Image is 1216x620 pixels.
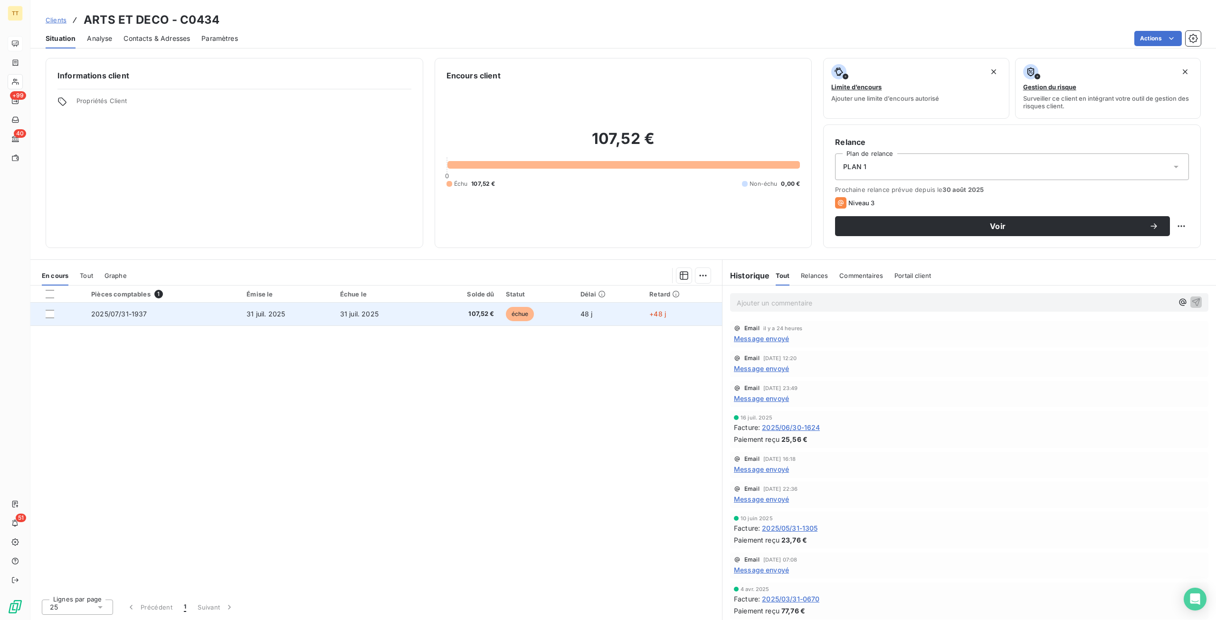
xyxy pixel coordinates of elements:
span: Limite d’encours [831,83,882,91]
h6: Relance [835,136,1189,148]
span: Message envoyé [734,565,789,575]
span: +48 j [649,310,666,318]
span: Email [744,325,760,331]
span: Portail client [894,272,931,279]
span: Message envoyé [734,363,789,373]
span: En cours [42,272,68,279]
span: échue [506,307,534,321]
span: Paramètres [201,34,238,43]
button: Voir [835,216,1170,236]
span: [DATE] 12:20 [763,355,797,361]
span: [DATE] 23:49 [763,385,798,391]
span: 2025/05/31-1305 [762,523,817,533]
span: Commentaires [839,272,883,279]
span: Voir [846,222,1149,230]
button: 1 [178,597,192,617]
span: Clients [46,16,66,24]
span: 2025/07/31-1937 [91,310,147,318]
span: Surveiller ce client en intégrant votre outil de gestion des risques client. [1023,95,1193,110]
span: Email [744,385,760,391]
span: Prochaine relance prévue depuis le [835,186,1189,193]
span: Paiement reçu [734,535,779,545]
span: Message envoyé [734,334,789,343]
span: 31 juil. 2025 [340,310,379,318]
span: 30 août 2025 [942,186,984,193]
span: Analyse [87,34,112,43]
div: Solde dû [434,290,494,298]
span: 107,52 € [471,180,495,188]
span: Email [744,456,760,462]
span: [DATE] 07:08 [763,557,798,563]
span: Email [744,557,760,563]
div: Pièces comptables [91,290,235,298]
span: Propriétés Client [76,97,411,110]
h6: Informations client [57,70,411,81]
div: Émise le [247,290,329,298]
span: 40 [14,129,26,138]
span: [DATE] 16:18 [763,456,796,462]
span: Facture : [734,523,760,533]
span: 107,52 € [434,309,494,319]
span: 23,76 € [781,535,807,545]
span: Ajouter une limite d’encours autorisé [831,95,939,102]
span: Tout [776,272,790,279]
span: 77,76 € [781,606,805,616]
span: 48 j [580,310,593,318]
div: Open Intercom Messenger [1184,588,1206,610]
button: Suivant [192,597,240,617]
span: 2025/06/30-1624 [762,422,820,432]
div: Échue le [340,290,422,298]
span: 1 [184,602,186,612]
h6: Encours client [446,70,501,81]
span: 16 juil. 2025 [741,415,772,420]
span: Contacts & Adresses [123,34,190,43]
span: Facture : [734,594,760,604]
h6: Historique [722,270,770,281]
span: Paiement reçu [734,434,779,444]
span: Niveau 3 [848,199,874,207]
span: Non-échu [750,180,777,188]
button: Précédent [121,597,178,617]
button: Actions [1134,31,1182,46]
span: Email [744,355,760,361]
div: Statut [506,290,569,298]
span: Relances [801,272,828,279]
span: 2025/03/31-0670 [762,594,819,604]
span: Facture : [734,422,760,432]
button: Gestion du risqueSurveiller ce client en intégrant votre outil de gestion des risques client. [1015,58,1201,119]
span: 4 avr. 2025 [741,586,769,592]
span: Tout [80,272,93,279]
span: Gestion du risque [1023,83,1076,91]
span: Situation [46,34,76,43]
span: [DATE] 22:36 [763,486,798,492]
button: Limite d’encoursAjouter une limite d’encours autorisé [823,58,1009,119]
span: 10 juin 2025 [741,515,773,521]
span: Email [744,486,760,492]
span: PLAN 1 [843,162,866,172]
span: 0,00 € [781,180,800,188]
span: 25 [50,602,58,612]
div: TT [8,6,23,21]
span: 31 juil. 2025 [247,310,285,318]
span: Échu [454,180,468,188]
span: 1 [154,290,163,298]
img: Logo LeanPay [8,599,23,614]
a: Clients [46,15,66,25]
span: 25,56 € [781,434,807,444]
div: Retard [649,290,716,298]
span: Graphe [104,272,127,279]
span: Message envoyé [734,393,789,403]
span: 51 [16,514,26,522]
span: Paiement reçu [734,606,779,616]
div: Délai [580,290,638,298]
span: +99 [10,91,26,100]
span: 0 [445,172,449,180]
h2: 107,52 € [446,129,800,158]
span: Message envoyé [734,494,789,504]
span: il y a 24 heures [763,325,802,331]
h3: ARTS ET DECO - C0434 [84,11,219,29]
span: Message envoyé [734,464,789,474]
